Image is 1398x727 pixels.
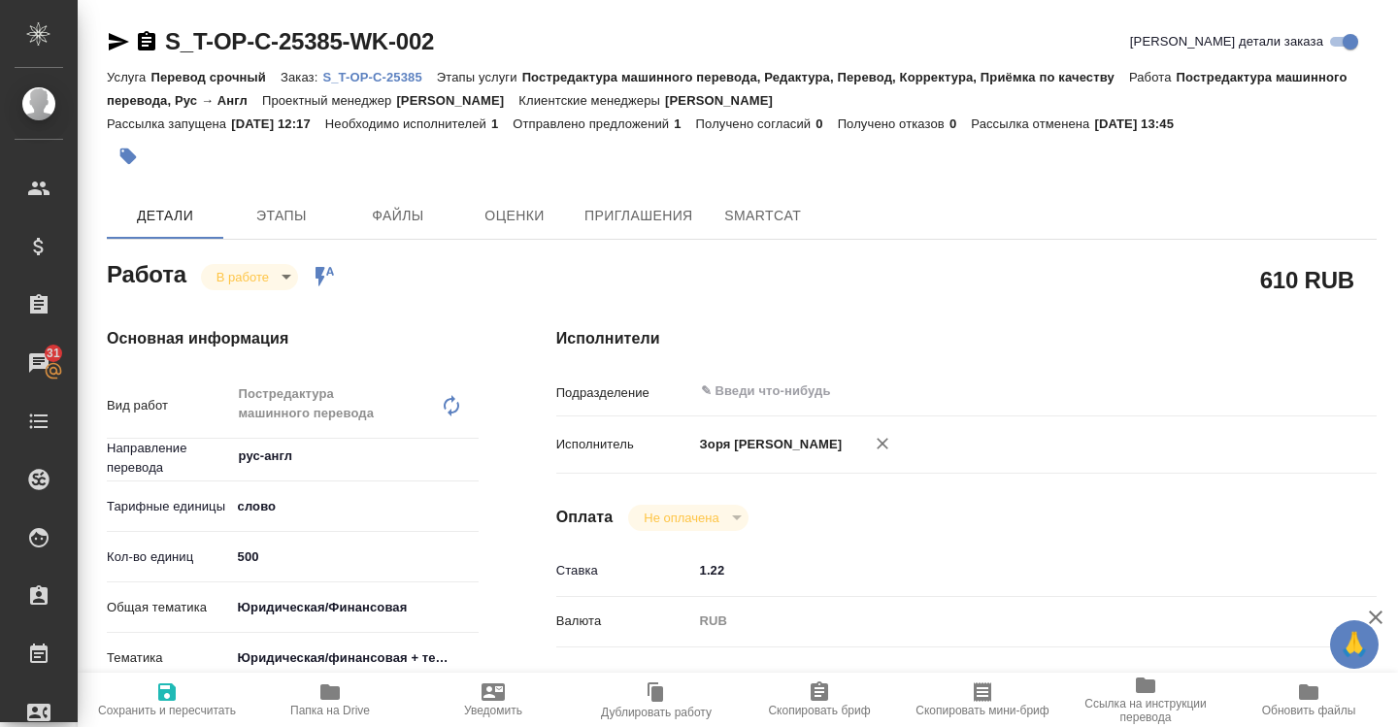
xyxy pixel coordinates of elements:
[322,70,436,84] p: S_T-OP-C-25385
[738,673,901,727] button: Скопировать бриф
[211,269,275,285] button: В работе
[638,510,724,526] button: Не оплачена
[1338,624,1371,665] span: 🙏
[971,116,1094,131] p: Рассылка отменена
[249,673,412,727] button: Папка на Drive
[201,264,298,290] div: В работе
[262,93,396,108] p: Проектный менеджер
[556,561,693,580] p: Ставка
[85,673,249,727] button: Сохранить и пересчитать
[628,505,748,531] div: В работе
[107,135,150,178] button: Добавить тэг
[231,591,479,624] div: Юридическая/Финансовая
[949,116,971,131] p: 0
[150,70,281,84] p: Перевод срочный
[468,454,472,458] button: Open
[107,116,231,131] p: Рассылка запущена
[5,339,73,387] a: 31
[464,704,522,717] span: Уведомить
[901,673,1064,727] button: Скопировать мини-бриф
[107,396,231,415] p: Вид работ
[396,93,518,108] p: [PERSON_NAME]
[231,642,479,675] div: Юридическая/финансовая + техника
[556,383,693,403] p: Подразделение
[699,380,1238,403] input: ✎ Введи что-нибудь
[693,605,1309,638] div: RUB
[768,704,870,717] span: Скопировать бриф
[107,598,231,617] p: Общая тематика
[351,204,445,228] span: Файлы
[1227,673,1390,727] button: Обновить файлы
[107,327,479,350] h4: Основная информация
[693,556,1309,584] input: ✎ Введи что-нибудь
[815,116,837,131] p: 0
[235,204,328,228] span: Этапы
[861,422,904,465] button: Удалить исполнителя
[693,435,843,454] p: Зоря [PERSON_NAME]
[231,116,325,131] p: [DATE] 12:17
[231,490,479,523] div: слово
[1094,116,1188,131] p: [DATE] 13:45
[107,648,231,668] p: Тематика
[412,673,575,727] button: Уведомить
[107,497,231,516] p: Тарифные единицы
[665,93,787,108] p: [PERSON_NAME]
[468,204,561,228] span: Оценки
[584,204,693,228] span: Приглашения
[1129,70,1177,84] p: Работа
[522,70,1129,84] p: Постредактура машинного перевода, Редактура, Перевод, Корректура, Приёмка по качеству
[107,255,186,290] h2: Работа
[1262,704,1356,717] span: Обновить файлы
[491,116,513,131] p: 1
[696,116,816,131] p: Получено согласий
[1076,697,1215,724] span: Ссылка на инструкции перевода
[325,116,491,131] p: Необходимо исполнителей
[556,506,614,529] h4: Оплата
[165,28,434,54] a: S_T-OP-C-25385-WK-002
[107,30,130,53] button: Скопировать ссылку для ЯМессенджера
[513,116,674,131] p: Отправлено предложений
[601,706,712,719] span: Дублировать работу
[231,543,479,571] input: ✎ Введи что-нибудь
[556,327,1377,350] h4: Исполнители
[575,673,738,727] button: Дублировать работу
[716,204,810,228] span: SmartCat
[107,547,231,567] p: Кол-во единиц
[290,704,370,717] span: Папка на Drive
[35,344,72,363] span: 31
[1130,32,1323,51] span: [PERSON_NAME] детали заказа
[838,116,949,131] p: Получено отказов
[98,704,236,717] span: Сохранить и пересчитать
[915,704,1048,717] span: Скопировать мини-бриф
[437,70,522,84] p: Этапы услуги
[135,30,158,53] button: Скопировать ссылку
[518,93,665,108] p: Клиентские менеджеры
[322,68,436,84] a: S_T-OP-C-25385
[1260,263,1354,296] h2: 610 RUB
[107,70,150,84] p: Услуга
[107,439,231,478] p: Направление перевода
[281,70,322,84] p: Заказ:
[1298,389,1302,393] button: Open
[1064,673,1227,727] button: Ссылка на инструкции перевода
[1330,620,1379,669] button: 🙏
[118,204,212,228] span: Детали
[556,435,693,454] p: Исполнитель
[674,116,695,131] p: 1
[556,611,693,631] p: Валюта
